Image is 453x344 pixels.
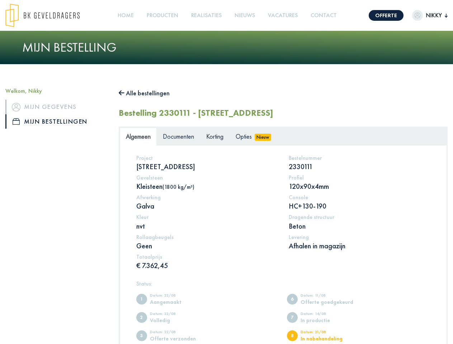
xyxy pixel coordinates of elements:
p: Beton [289,221,430,231]
div: Aangemaakt [150,299,209,305]
p: HC+130-190 [289,201,430,211]
p: Kleisteen [136,182,278,191]
h5: Console [289,194,430,201]
ul: Tabs [120,128,447,145]
a: Contact [308,8,340,24]
img: dummypic.png [412,10,423,21]
h5: Totaalprijs [136,253,278,260]
div: Offerte goedgekeurd [301,299,360,305]
span: (1800 kg/m³) [162,183,194,190]
button: Nikky [412,10,448,21]
span: Volledig [136,312,147,323]
span: Korting [206,132,223,140]
h1: Mijn bestelling [22,40,431,55]
div: In productie [301,317,360,323]
a: iconMijn gegevens [5,100,108,114]
a: Home [115,8,137,24]
h5: Gevelsteen [136,174,278,181]
h5: Profiel [289,174,430,181]
div: Datum: 14/08 [301,312,360,317]
p: 120x90x4mm [289,182,430,191]
h5: Rollaagbeugels [136,234,278,240]
img: icon [13,118,20,125]
span: Algemeen [126,132,151,140]
span: Nikky [423,11,445,20]
p: Galva [136,201,278,211]
span: Offerte verzonden [136,330,147,341]
div: Datum: 21/08 [301,330,360,336]
div: Offerte verzonden [150,336,209,341]
span: In nabehandeling [287,330,298,341]
a: Offerte [369,10,404,21]
img: logo [5,4,80,27]
h5: Status: [136,280,430,287]
img: icon [12,103,20,111]
div: Datum: 22/08 [150,312,209,317]
a: Vacatures [265,8,301,24]
p: € 7.362,45 [136,261,278,270]
h5: Kleur [136,214,278,220]
p: Afhalen in magazijn [289,241,430,250]
a: Nieuws [232,8,258,24]
div: Datum: 22/08 [150,330,209,336]
p: Geen [136,241,278,250]
span: In productie [287,312,298,323]
div: Datum: 22/08 [150,293,209,299]
h5: Dragende structuur [289,214,430,220]
button: Alle bestellingen [119,87,170,99]
span: Opties [236,132,252,140]
span: Offerte goedgekeurd [287,294,298,305]
h5: Welkom, Nikky [5,87,108,94]
a: iconMijn bestellingen [5,114,108,129]
span: Documenten [163,132,194,140]
h5: Bestelnummer [289,154,430,161]
h5: Project [136,154,278,161]
h5: Levering [289,234,430,240]
span: Aangemaakt [136,294,147,305]
div: Datum: 11/08 [301,293,360,299]
div: In nabehandeling [301,336,360,341]
p: 2330111 [289,162,430,171]
div: Volledig [150,317,209,323]
a: Producten [144,8,181,24]
a: Realisaties [188,8,225,24]
span: Nieuw [255,134,271,141]
p: nvt [136,221,278,231]
h5: Afwerking [136,194,278,201]
p: [STREET_ADDRESS] [136,162,278,171]
h2: Bestelling 2330111 - [STREET_ADDRESS] [119,108,273,118]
